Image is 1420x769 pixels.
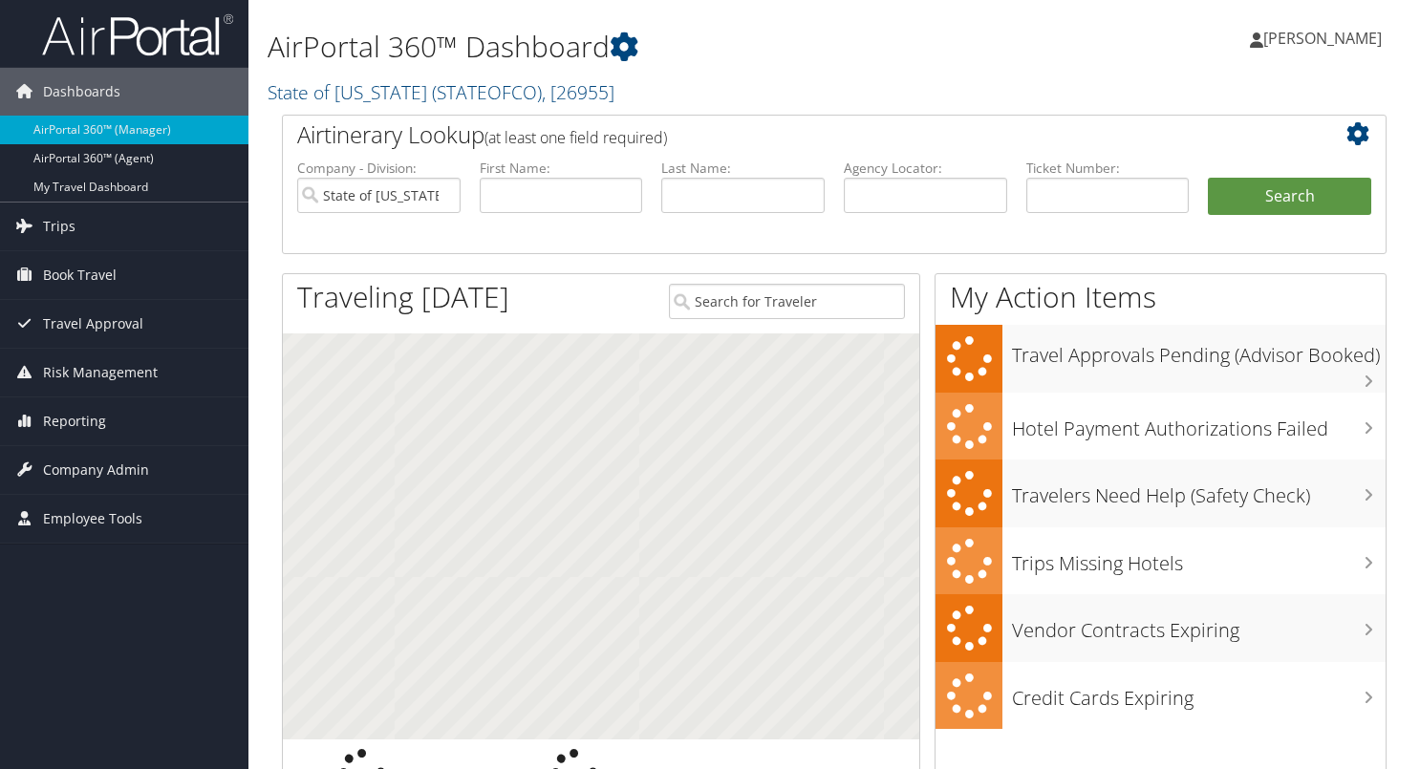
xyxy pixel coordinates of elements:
[936,459,1386,527] a: Travelers Need Help (Safety Check)
[43,446,149,494] span: Company Admin
[268,79,614,105] a: State of [US_STATE]
[1012,608,1386,644] h3: Vendor Contracts Expiring
[1012,332,1386,369] h3: Travel Approvals Pending (Advisor Booked)
[432,79,542,105] span: ( STATEOFCO )
[542,79,614,105] span: , [ 26955 ]
[936,662,1386,730] a: Credit Cards Expiring
[43,68,120,116] span: Dashboards
[43,300,143,348] span: Travel Approval
[1012,473,1386,509] h3: Travelers Need Help (Safety Check)
[1012,675,1386,712] h3: Credit Cards Expiring
[43,251,117,299] span: Book Travel
[43,495,142,543] span: Employee Tools
[43,349,158,396] span: Risk Management
[1263,28,1382,49] span: [PERSON_NAME]
[844,159,1007,178] label: Agency Locator:
[43,397,106,445] span: Reporting
[297,118,1280,151] h2: Airtinerary Lookup
[936,594,1386,662] a: Vendor Contracts Expiring
[297,277,509,317] h1: Traveling [DATE]
[1012,541,1386,577] h3: Trips Missing Hotels
[936,527,1386,595] a: Trips Missing Hotels
[936,393,1386,460] a: Hotel Payment Authorizations Failed
[1250,10,1401,67] a: [PERSON_NAME]
[1026,159,1190,178] label: Ticket Number:
[936,277,1386,317] h1: My Action Items
[480,159,643,178] label: First Name:
[1208,178,1371,216] button: Search
[1012,406,1386,442] h3: Hotel Payment Authorizations Failed
[661,159,825,178] label: Last Name:
[669,284,906,319] input: Search for Traveler
[43,203,75,250] span: Trips
[268,27,1023,67] h1: AirPortal 360™ Dashboard
[42,12,233,57] img: airportal-logo.png
[484,127,667,148] span: (at least one field required)
[297,159,461,178] label: Company - Division:
[936,325,1386,393] a: Travel Approvals Pending (Advisor Booked)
